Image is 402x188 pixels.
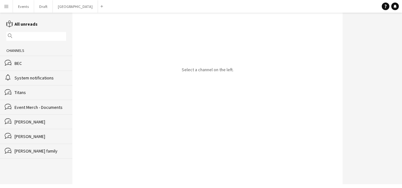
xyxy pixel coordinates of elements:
button: Draft [34,0,53,13]
div: [PERSON_NAME] [15,134,66,139]
button: Events [13,0,34,13]
div: [PERSON_NAME] [15,119,66,125]
div: [PERSON_NAME] family [15,148,66,154]
p: Select a channel on the left. [182,67,234,72]
div: Titans [15,90,66,95]
div: BEC [15,60,66,66]
div: Event Merch - Documents [15,104,66,110]
button: [GEOGRAPHIC_DATA] [53,0,98,13]
a: All unreads [6,21,38,27]
div: System notifications [15,75,66,81]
